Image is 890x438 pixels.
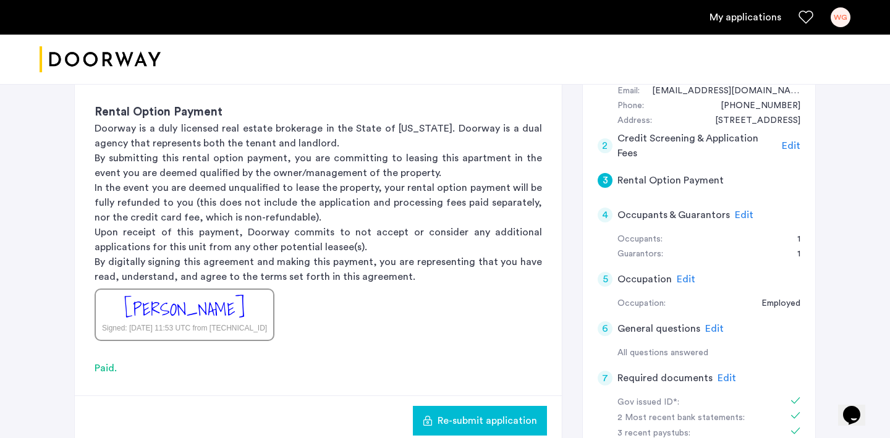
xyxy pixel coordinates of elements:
[95,361,542,376] div: Paid.
[617,272,672,287] h5: Occupation
[40,36,161,83] img: logo
[95,104,542,121] h3: Rental Option Payment
[838,389,878,426] iframe: chat widget
[799,10,813,25] a: Favorites
[617,395,773,410] div: Gov issued ID*:
[40,36,161,83] a: Cazamio logo
[598,208,612,222] div: 4
[703,114,800,128] div: 139-34 85th Dr.
[640,84,800,99] div: walterjgraham01@gmail.com
[617,371,713,385] h5: Required documents
[617,411,773,426] div: 2 Most recent bank statements:
[785,247,800,262] div: 1
[782,141,800,151] span: Edit
[617,247,663,262] div: Guarantors:
[617,84,640,99] div: Email:
[831,7,850,27] div: WG
[598,371,612,385] div: 7
[708,99,800,114] div: +19175651143
[617,173,724,188] h5: Rental Option Payment
[749,297,800,311] div: Employed
[102,322,267,334] div: Signed: [DATE] 11:53 UTC from [TECHNICAL_ID]
[124,296,245,322] div: [PERSON_NAME]
[710,10,781,25] a: My application
[413,406,547,436] button: button
[95,180,542,225] p: In the event you are deemed unqualified to lease the property, your rental option payment will be...
[617,208,730,222] h5: Occupants & Guarantors
[785,232,800,247] div: 1
[677,274,695,284] span: Edit
[617,114,652,128] div: Address:
[617,321,700,336] h5: General questions
[95,151,542,180] p: By submitting this rental option payment, you are committing to leasing this apartment in the eve...
[617,346,800,361] div: All questions answered
[617,131,778,161] h5: Credit Screening & Application Fees
[617,99,644,114] div: Phone:
[438,413,537,428] span: Re-submit application
[617,232,663,247] div: Occupants:
[735,210,753,220] span: Edit
[598,138,612,153] div: 2
[598,173,612,188] div: 3
[617,297,666,311] div: Occupation:
[95,225,542,255] p: Upon receipt of this payment, Doorway commits to not accept or consider any additional applicatio...
[598,321,612,336] div: 6
[598,272,612,287] div: 5
[705,324,724,334] span: Edit
[95,121,542,151] p: Doorway is a duly licensed real estate brokerage in the State of [US_STATE]. Doorway is a dual ag...
[718,373,736,383] span: Edit
[95,255,542,284] p: By digitally signing this agreement and making this payment, you are representing that you have r...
